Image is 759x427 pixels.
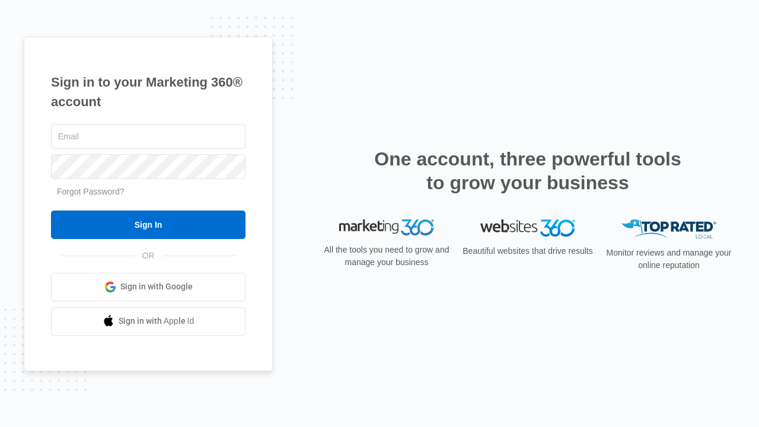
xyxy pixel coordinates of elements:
[120,281,193,293] span: Sign in with Google
[51,273,245,301] a: Sign in with Google
[621,219,716,239] img: Top Rated Local
[57,187,125,196] a: Forgot Password?
[51,307,245,336] a: Sign in with Apple Id
[461,245,594,257] p: Beautiful websites that drive results
[371,147,685,195] h2: One account, three powerful tools to grow your business
[480,219,575,237] img: Websites 360
[320,244,453,269] p: All the tools you need to grow and manage your business
[51,72,245,111] h1: Sign in to your Marketing 360® account
[339,219,434,236] img: Marketing 360
[602,247,735,272] p: Monitor reviews and manage your online reputation
[51,124,245,149] input: Email
[51,211,245,239] input: Sign In
[134,250,163,262] span: OR
[119,315,194,327] span: Sign in with Apple Id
